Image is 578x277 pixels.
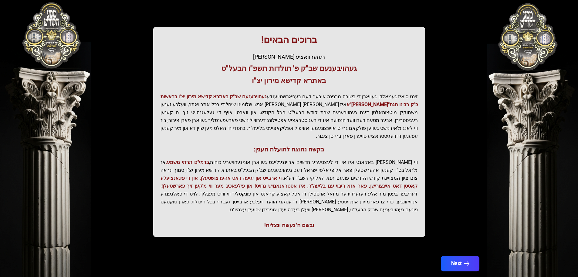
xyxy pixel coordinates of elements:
[161,175,418,189] span: די ארבייט און יגיעה דאס אהערצושטעלן, און די פינאנציעלע קאסטן דאס איינצורישן, פאר אזא ריבוי עם בלי...
[161,94,418,107] span: געהויבענעם שב"ק באתרא קדישא מירון יצ"ו בראשות כ"ק רבינו הגה"[PERSON_NAME]"א
[161,158,418,214] p: ווי [PERSON_NAME] באקאנט איז אין די לעצטערע חדשים אריינגעלייגט געווארן אומגעהויערע כוחות, אז מ'זא...
[161,93,418,140] p: זינט ס'איז געמאלדן געווארן די בשורה מרנינה איבער דעם בעפארשטייענדע איז [PERSON_NAME] [PERSON_NAME...
[161,64,418,73] h3: געהויבענעם שב"ק פ' תולדות תשפ"ו הבעל"ט
[161,221,418,230] div: ובשם ה' נעשה ונצליח!
[161,76,418,85] h3: באתרא קדישא מירון יצ"ו
[161,53,418,61] div: רעזערוואציע [PERSON_NAME]
[161,145,418,154] h3: בקשה נחוצה לתועלת הענין:
[166,159,209,165] span: בדמי"ם תרתי משמע,
[441,256,479,271] button: Next
[161,34,418,45] h1: ברוכים הבאים!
